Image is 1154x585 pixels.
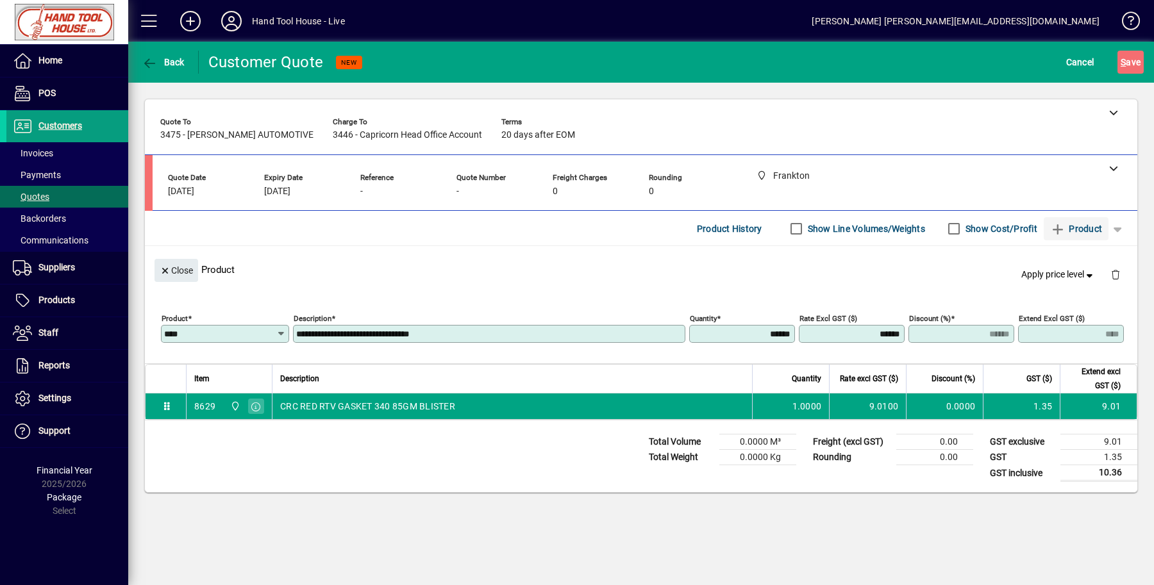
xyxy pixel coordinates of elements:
[360,186,363,197] span: -
[1112,3,1138,44] a: Knowledge Base
[6,78,128,110] a: POS
[840,372,898,386] span: Rate excl GST ($)
[38,425,71,436] span: Support
[805,222,925,235] label: Show Line Volumes/Weights
[38,360,70,370] span: Reports
[138,51,188,74] button: Back
[6,415,128,447] a: Support
[1050,218,1102,239] span: Product
[333,130,482,140] span: 3446 - Capricorn Head Office Account
[1026,372,1052,386] span: GST ($)
[983,450,1060,465] td: GST
[719,434,796,450] td: 0.0000 M³
[194,400,215,413] div: 8629
[13,148,53,158] span: Invoices
[6,350,128,382] a: Reports
[983,393,1060,419] td: 1.35
[6,252,128,284] a: Suppliers
[692,217,767,240] button: Product History
[807,434,896,450] td: Freight (excl GST)
[719,450,796,465] td: 0.0000 Kg
[1060,393,1137,419] td: 9.01
[160,260,193,281] span: Close
[38,88,56,98] span: POS
[1060,465,1137,481] td: 10.36
[208,52,324,72] div: Customer Quote
[1060,450,1137,465] td: 1.35
[38,55,62,65] span: Home
[6,383,128,415] a: Settings
[932,372,975,386] span: Discount (%)
[37,465,92,475] span: Financial Year
[6,284,128,317] a: Products
[294,314,331,323] mat-label: Description
[553,186,558,197] span: 0
[341,58,357,67] span: NEW
[792,400,822,413] span: 1.0000
[812,11,1100,31] div: [PERSON_NAME] [PERSON_NAME][EMAIL_ADDRESS][DOMAIN_NAME]
[1100,259,1131,290] button: Delete
[227,399,242,413] span: Frankton
[264,186,290,197] span: [DATE]
[1100,268,1131,280] app-page-header-button: Delete
[155,259,198,282] button: Close
[128,51,199,74] app-page-header-button: Back
[13,170,61,180] span: Payments
[837,400,898,413] div: 9.0100
[1044,217,1108,240] button: Product
[501,130,575,140] span: 20 days after EOM
[6,317,128,349] a: Staff
[38,120,82,131] span: Customers
[6,45,128,77] a: Home
[151,264,201,276] app-page-header-button: Close
[983,434,1060,450] td: GST exclusive
[983,465,1060,481] td: GST inclusive
[792,372,821,386] span: Quantity
[162,314,188,323] mat-label: Product
[1016,263,1101,286] button: Apply price level
[1121,57,1126,67] span: S
[38,327,58,338] span: Staff
[38,393,71,403] span: Settings
[142,57,185,67] span: Back
[13,192,49,202] span: Quotes
[697,218,762,239] span: Product History
[896,450,973,465] td: 0.00
[1121,52,1141,72] span: ave
[194,372,210,386] span: Item
[1021,268,1096,281] span: Apply price level
[1063,51,1098,74] button: Cancel
[211,10,252,33] button: Profile
[906,393,983,419] td: 0.0000
[6,208,128,229] a: Backorders
[47,492,81,502] span: Package
[160,130,314,140] span: 3475 - [PERSON_NAME] AUTOMOTIVE
[1068,365,1121,393] span: Extend excl GST ($)
[252,11,345,31] div: Hand Tool House - Live
[13,235,88,245] span: Communications
[963,222,1037,235] label: Show Cost/Profit
[280,372,319,386] span: Description
[807,450,896,465] td: Rounding
[1117,51,1144,74] button: Save
[6,229,128,251] a: Communications
[896,434,973,450] td: 0.00
[6,164,128,186] a: Payments
[6,186,128,208] a: Quotes
[456,186,459,197] span: -
[280,400,455,413] span: CRC RED RTV GASKET 340 85GM BLISTER
[1019,314,1085,323] mat-label: Extend excl GST ($)
[170,10,211,33] button: Add
[38,295,75,305] span: Products
[909,314,951,323] mat-label: Discount (%)
[145,246,1137,293] div: Product
[799,314,857,323] mat-label: Rate excl GST ($)
[6,142,128,164] a: Invoices
[1060,434,1137,450] td: 9.01
[38,262,75,272] span: Suppliers
[1066,52,1094,72] span: Cancel
[690,314,717,323] mat-label: Quantity
[13,213,66,224] span: Backorders
[642,434,719,450] td: Total Volume
[168,186,194,197] span: [DATE]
